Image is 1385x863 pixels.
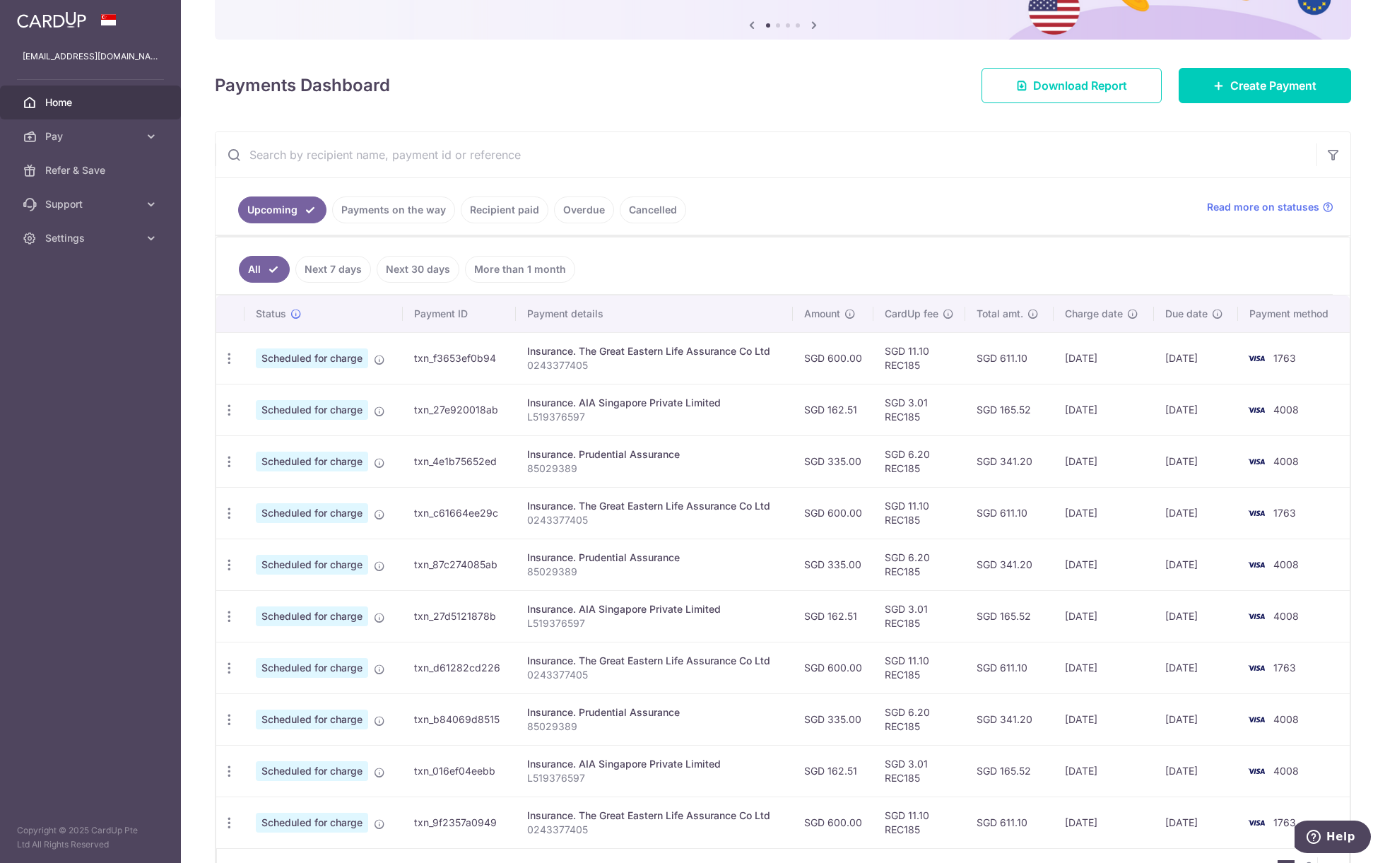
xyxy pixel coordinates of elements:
span: Scheduled for charge [256,658,368,678]
img: Bank Card [1242,814,1271,831]
span: 4008 [1273,610,1299,622]
div: Insurance. The Great Eastern Life Assurance Co Ltd [527,344,782,358]
span: Charge date [1065,307,1123,321]
td: txn_9f2357a0949 [403,797,516,848]
span: 4008 [1273,765,1299,777]
input: Search by recipient name, payment id or reference [216,132,1316,177]
td: SGD 341.20 [965,693,1054,745]
p: L519376597 [527,410,782,424]
th: Payment method [1238,295,1350,332]
td: [DATE] [1054,384,1154,435]
span: 1763 [1273,507,1296,519]
div: Insurance. AIA Singapore Private Limited [527,602,782,616]
span: 4008 [1273,455,1299,467]
span: Scheduled for charge [256,400,368,420]
span: Create Payment [1230,77,1316,94]
span: Status [256,307,286,321]
span: Scheduled for charge [256,348,368,368]
p: 0243377405 [527,823,782,837]
a: Cancelled [620,196,686,223]
td: SGD 335.00 [793,693,873,745]
td: SGD 341.20 [965,539,1054,590]
td: txn_27e920018ab [403,384,516,435]
p: L519376597 [527,616,782,630]
td: [DATE] [1154,332,1238,384]
p: L519376597 [527,771,782,785]
span: 4008 [1273,713,1299,725]
div: Insurance. AIA Singapore Private Limited [527,396,782,410]
img: CardUp [17,11,86,28]
div: Insurance. AIA Singapore Private Limited [527,757,782,771]
td: [DATE] [1054,487,1154,539]
td: [DATE] [1054,642,1154,693]
td: [DATE] [1054,435,1154,487]
td: [DATE] [1054,745,1154,797]
td: txn_27d5121878b [403,590,516,642]
td: [DATE] [1154,590,1238,642]
div: Insurance. The Great Eastern Life Assurance Co Ltd [527,499,782,513]
td: txn_016ef04eebb [403,745,516,797]
td: [DATE] [1054,693,1154,745]
td: SGD 6.20 REC185 [873,435,965,487]
span: Support [45,197,138,211]
p: 0243377405 [527,513,782,527]
td: [DATE] [1154,797,1238,848]
td: [DATE] [1154,693,1238,745]
td: SGD 611.10 [965,797,1054,848]
img: Bank Card [1242,350,1271,367]
span: Scheduled for charge [256,555,368,575]
p: 85029389 [527,720,782,734]
img: Bank Card [1242,556,1271,573]
span: Scheduled for charge [256,606,368,626]
td: SGD 3.01 REC185 [873,590,965,642]
span: Scheduled for charge [256,710,368,729]
td: txn_c61664ee29c [403,487,516,539]
td: SGD 600.00 [793,487,873,539]
td: SGD 3.01 REC185 [873,745,965,797]
img: Bank Card [1242,505,1271,522]
td: SGD 341.20 [965,435,1054,487]
th: Payment ID [403,295,516,332]
span: 4008 [1273,404,1299,416]
td: [DATE] [1154,539,1238,590]
a: Overdue [554,196,614,223]
td: [DATE] [1154,487,1238,539]
span: Settings [45,231,138,245]
td: txn_4e1b75652ed [403,435,516,487]
h4: Payments Dashboard [215,73,390,98]
td: SGD 6.20 REC185 [873,693,965,745]
a: Upcoming [238,196,326,223]
span: Refer & Save [45,163,138,177]
td: SGD 162.51 [793,384,873,435]
span: Scheduled for charge [256,452,368,471]
td: SGD 165.52 [965,590,1054,642]
a: Download Report [982,68,1162,103]
span: Scheduled for charge [256,503,368,523]
td: SGD 611.10 [965,642,1054,693]
td: SGD 165.52 [965,745,1054,797]
td: SGD 335.00 [793,435,873,487]
span: Home [45,95,138,110]
img: Bank Card [1242,659,1271,676]
div: Insurance. The Great Eastern Life Assurance Co Ltd [527,654,782,668]
td: txn_d61282cd226 [403,642,516,693]
td: SGD 600.00 [793,642,873,693]
td: SGD 611.10 [965,332,1054,384]
td: SGD 162.51 [793,590,873,642]
span: 1763 [1273,816,1296,828]
a: Recipient paid [461,196,548,223]
p: 0243377405 [527,358,782,372]
td: txn_b84069d8515 [403,693,516,745]
a: Payments on the way [332,196,455,223]
span: Scheduled for charge [256,813,368,833]
td: [DATE] [1154,435,1238,487]
td: [DATE] [1154,642,1238,693]
td: SGD 11.10 REC185 [873,642,965,693]
td: SGD 11.10 REC185 [873,332,965,384]
td: [DATE] [1054,590,1154,642]
td: SGD 600.00 [793,797,873,848]
td: SGD 600.00 [793,332,873,384]
iframe: Opens a widget where you can find more information [1295,821,1371,856]
td: SGD 11.10 REC185 [873,797,965,848]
